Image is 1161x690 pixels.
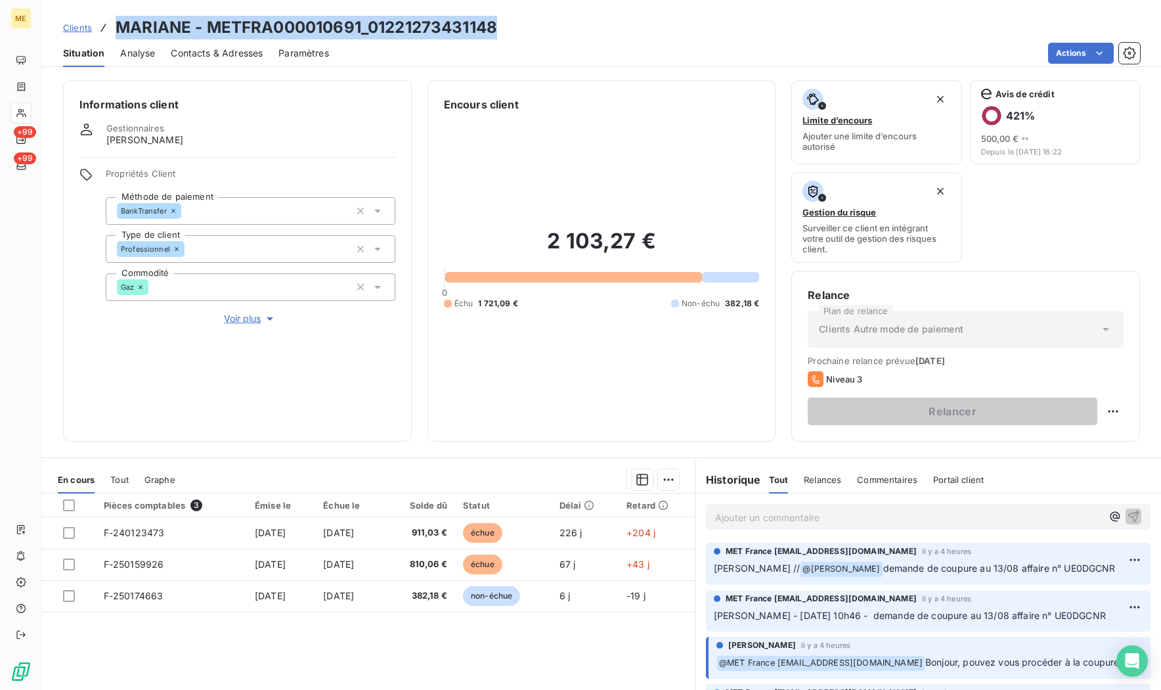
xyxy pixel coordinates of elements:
[104,499,239,511] div: Pièces comptables
[1048,43,1114,64] button: Actions
[769,474,789,485] span: Tout
[110,474,129,485] span: Tout
[626,559,649,570] span: +43 j
[121,283,134,291] span: Gaz
[444,228,760,267] h2: 2 103,27 €
[463,523,502,543] span: échue
[802,223,950,254] span: Surveiller ce client en intégrant votre outil de gestion des risques client.
[804,474,841,485] span: Relances
[883,563,1116,574] span: demande de coupure au 13/08 affaire n° UE0DGCNR
[120,47,155,60] span: Analyse
[323,590,354,601] span: [DATE]
[808,356,1124,366] span: Prochaine relance prévue
[255,559,286,570] span: [DATE]
[857,474,917,485] span: Commentaires
[393,526,447,540] span: 911,03 €
[726,593,917,605] span: MET France [EMAIL_ADDRESS][DOMAIN_NAME]
[478,298,518,310] span: 1 721,09 €
[393,589,447,603] span: 382,18 €
[190,499,202,511] span: 3
[714,610,1106,621] span: [PERSON_NAME] - [DATE] 10h46 - demande de coupure au 13/08 affaire n° UE0DGCNR
[144,474,175,485] span: Graphe
[181,205,192,217] input: Ajouter une valeur
[559,559,576,570] span: 67 j
[717,656,925,671] span: @ MET France [EMAIL_ADDRESS][DOMAIN_NAME]
[726,545,917,557] span: MET France [EMAIL_ADDRESS][DOMAIN_NAME]
[800,562,882,577] span: @ [PERSON_NAME]
[463,500,544,511] div: Statut
[791,172,961,263] button: Gestion du risqueSurveiller ce client en intégrant votre outil de gestion des risques client.
[323,527,354,538] span: [DATE]
[996,89,1055,99] span: Avis de crédit
[626,527,655,538] span: +204 j
[185,243,195,255] input: Ajouter une valeur
[11,8,32,29] div: ME
[695,472,761,488] h6: Historique
[922,547,971,555] span: il y a 4 heures
[819,323,963,336] span: Clients Autre mode de paiement
[323,559,354,570] span: [DATE]
[826,374,862,384] span: Niveau 3
[444,97,519,112] h6: Encours client
[121,207,167,215] span: BankTransfer
[626,590,646,601] span: -19 j
[802,207,876,218] span: Gestion du risque
[104,590,164,601] span: F-250174663
[11,155,31,176] a: +99
[393,500,447,511] div: Solde dû
[11,661,32,682] img: Logo LeanPay
[1006,109,1036,122] h6: 421 %
[171,47,263,60] span: Contacts & Adresses
[323,500,377,511] div: Échue le
[801,641,850,649] span: il y a 4 heures
[58,474,95,485] span: En cours
[63,22,92,33] span: Clients
[728,639,796,651] span: [PERSON_NAME]
[802,131,950,152] span: Ajouter une limite d’encours autorisé
[442,287,447,298] span: 0
[106,123,164,133] span: Gestionnaires
[106,168,395,187] span: Propriétés Client
[79,97,395,112] h6: Informations client
[63,21,92,34] a: Clients
[454,298,473,310] span: Échu
[808,287,1124,303] h6: Relance
[224,312,276,325] span: Voir plus
[981,148,1129,156] span: Depuis le [DATE] 16:22
[255,590,286,601] span: [DATE]
[1116,645,1148,677] div: Open Intercom Messenger
[714,563,800,574] span: [PERSON_NAME] //
[104,559,164,570] span: F-250159926
[255,500,307,511] div: Émise le
[559,527,582,538] span: 226 j
[116,16,497,39] h3: MARIANE - METFRA000010691_01221273431148
[791,80,961,164] button: Limite d’encoursAjouter une limite d’encours autorisé
[393,558,447,571] span: 810,06 €
[802,115,872,126] span: Limite d’encours
[106,133,183,147] span: [PERSON_NAME]
[682,298,720,310] span: Non-échu
[933,474,984,485] span: Portail client
[808,398,1097,425] button: Relancer
[255,527,286,538] span: [DATE]
[981,133,1019,144] span: 500,00 €
[922,595,971,603] span: il y a 4 heures
[278,47,329,60] span: Paramètres
[14,152,36,164] span: +99
[915,356,945,366] span: [DATE]
[463,586,520,606] span: non-échue
[725,298,759,310] span: 382,18 €
[559,590,570,601] span: 6 j
[626,500,687,511] div: Retard
[463,555,502,574] span: échue
[63,47,104,60] span: Situation
[104,527,165,538] span: F-240123473
[106,311,395,326] button: Voir plus
[14,126,36,138] span: +99
[925,656,1127,668] span: Bonjour, pouvez vous procéder à la coupure ?
[148,281,159,293] input: Ajouter une valeur
[11,129,31,150] a: +99
[121,245,170,253] span: Professionnel
[559,500,611,511] div: Délai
